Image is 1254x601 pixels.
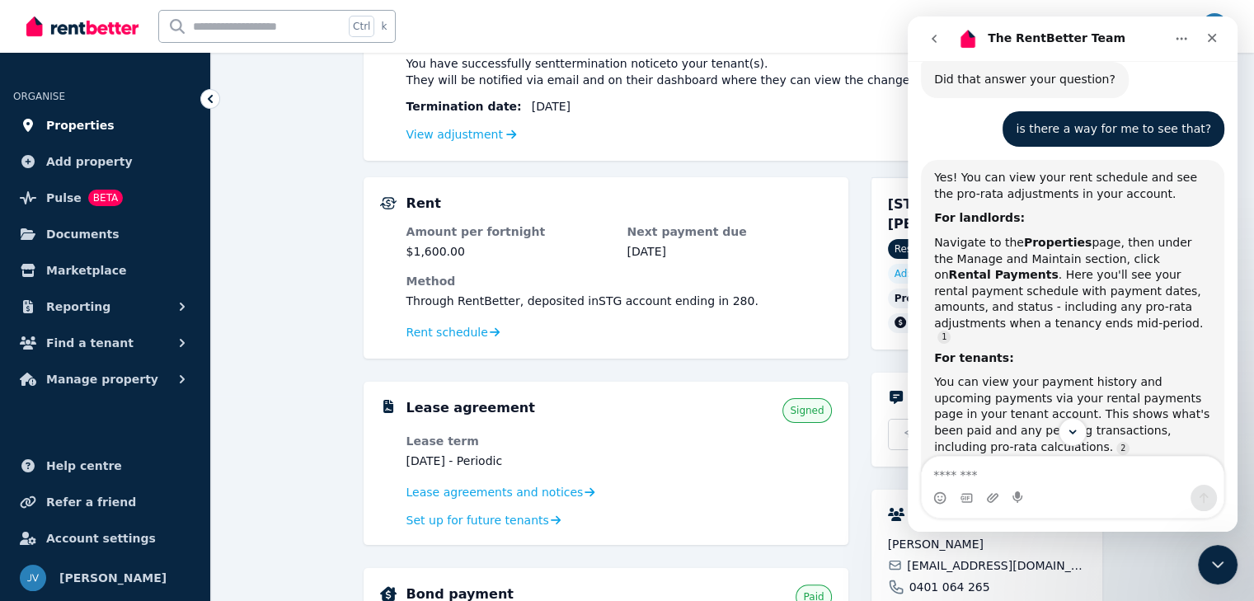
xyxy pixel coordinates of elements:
a: Set up for future tenants [406,512,561,528]
dd: [DATE] [627,243,832,260]
a: Rent schedule [406,324,500,340]
span: Through RentBetter , deposited in STG account ending in 280 . [406,294,759,308]
span: 0401 064 265 [909,579,990,595]
a: Documents [13,218,197,251]
span: [EMAIL_ADDRESS][DOMAIN_NAME] [907,557,1085,574]
div: : 375909 [888,289,1007,308]
iframe: Intercom live chat [908,16,1238,532]
span: Ad: Draft [895,267,936,280]
h5: Lease agreement [406,398,535,418]
a: Marketplace [13,254,197,287]
span: Refer a friend [46,492,136,512]
dt: Next payment due [627,223,832,240]
span: Lease agreements and notices [406,484,584,500]
img: RentBetter [26,14,139,39]
span: Termination date : [406,98,522,115]
span: Reporting [46,297,110,317]
button: Send message [889,420,1085,449]
span: Properties [46,115,115,135]
span: Add property [46,152,133,171]
a: PulseBETA [13,181,197,214]
span: Help centre [46,456,122,476]
span: Rent schedule [406,324,488,340]
h5: Rent [406,194,441,214]
span: Property ID [895,292,959,305]
span: Marketplace [46,261,126,280]
a: Add property [13,145,197,178]
img: Bond Details [380,586,397,601]
span: [PERSON_NAME] [888,536,1086,552]
button: Manage property [13,363,197,396]
button: Find a tenant [13,326,197,359]
span: [DATE] [532,98,571,115]
dd: $1,600.00 [406,243,611,260]
span: k [381,20,387,33]
span: [STREET_ADDRESS][PERSON_NAME] [888,196,1032,232]
span: Manage property [46,369,158,389]
a: Help centre [13,449,197,482]
a: Refer a friend [13,486,197,519]
dt: Lease term [406,433,611,449]
a: Lease agreements and notices [406,484,595,500]
span: ORGANISE [13,91,65,102]
span: Documents [46,224,120,244]
a: View adjustment [406,128,517,141]
img: Jennifer Vu [20,565,46,591]
button: Reporting [13,290,197,323]
img: Jennifer Vu [1201,13,1228,40]
dt: Method [406,273,832,289]
a: Properties [13,109,197,142]
a: Account settings [13,522,197,555]
span: Set up for future tenants [406,512,549,528]
dd: [DATE] - Periodic [406,453,611,469]
span: Residential | For rent [888,239,1004,259]
span: Find a tenant [46,333,134,353]
iframe: Intercom live chat [1198,545,1238,585]
dt: Amount per fortnight [406,223,611,240]
span: Signed [790,404,824,417]
span: Pulse [46,188,82,208]
span: BETA [88,190,123,206]
span: You have successfully sent termination notice to your tenant(s) . They will be notified via email... [406,55,920,88]
span: Account settings [46,528,156,548]
span: Ctrl [349,16,374,37]
span: [PERSON_NAME] [59,568,167,588]
img: Rental Payments [380,197,397,209]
